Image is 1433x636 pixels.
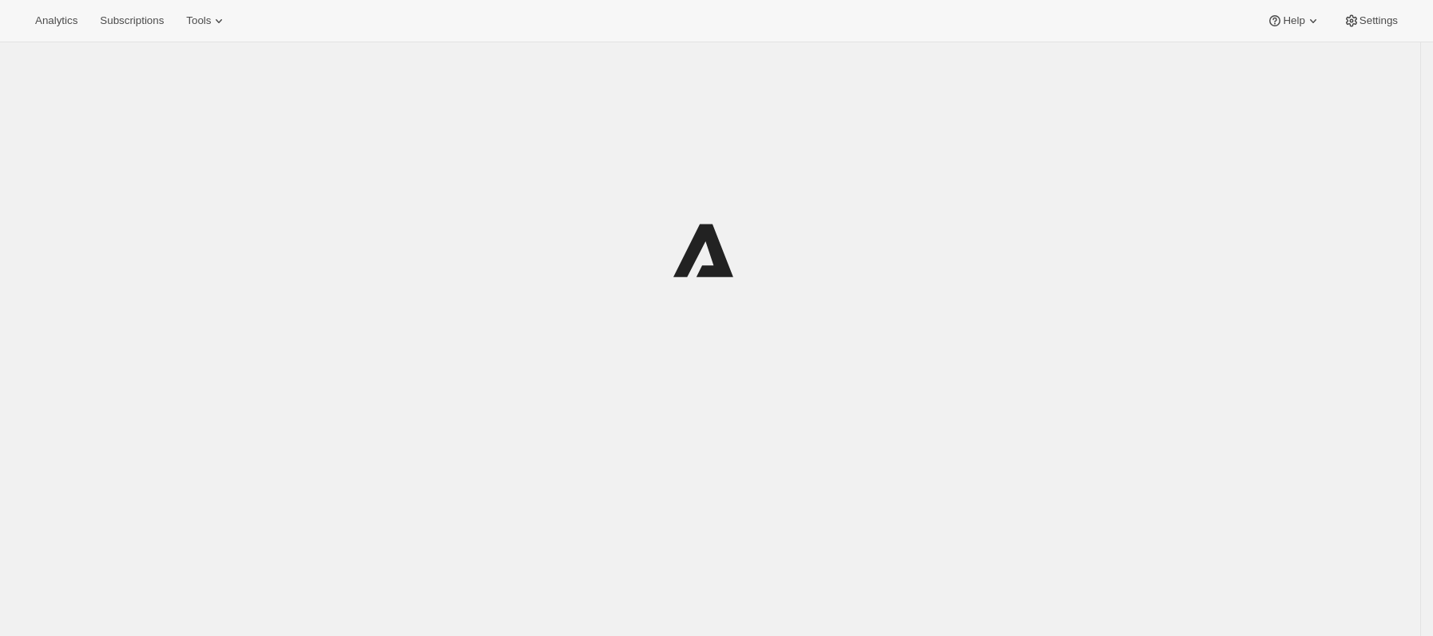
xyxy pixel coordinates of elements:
[1360,14,1398,27] span: Settings
[177,10,236,32] button: Tools
[1257,10,1330,32] button: Help
[35,14,77,27] span: Analytics
[186,14,211,27] span: Tools
[1283,14,1304,27] span: Help
[26,10,87,32] button: Analytics
[100,14,164,27] span: Subscriptions
[90,10,173,32] button: Subscriptions
[1334,10,1407,32] button: Settings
